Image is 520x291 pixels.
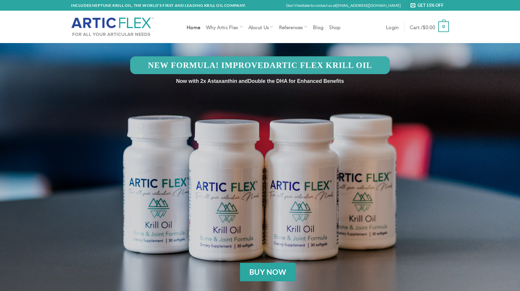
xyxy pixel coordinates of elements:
[423,26,425,28] span: $
[386,24,399,29] span: Login
[148,61,270,70] strong: New Formula! Improved
[386,21,399,33] a: Login
[313,21,323,33] a: Blog
[248,20,273,33] a: About Us
[279,20,307,33] a: References
[336,3,401,8] a: [EMAIL_ADDRESS][DOMAIN_NAME]
[423,26,435,28] bdi: 0.00
[438,21,449,32] strong: 0
[286,2,401,8] p: Don’t hesitate to contact us at
[71,3,246,8] strong: INCLUDES NEPTUNE KRILL OIL, THE WORLD’S FIRST AND LEADING KRILL OIL COMPANY.
[206,20,243,33] a: Why Artic Flex
[410,17,449,37] a: Cart /$0.00 0
[270,61,372,70] strong: Artic Flex Krill Oil
[176,78,248,84] span: Now with 2x Astaxanthin and
[249,266,286,278] span: BUY NOW
[410,24,435,29] span: Cart /
[329,21,340,33] a: Shop
[71,17,154,37] img: Artic Flex
[187,21,200,33] a: Home
[248,78,344,84] span: Double the DHA for Enhanced Benefits
[418,2,446,8] span: Get 15% Off
[240,263,296,282] a: BUY NOW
